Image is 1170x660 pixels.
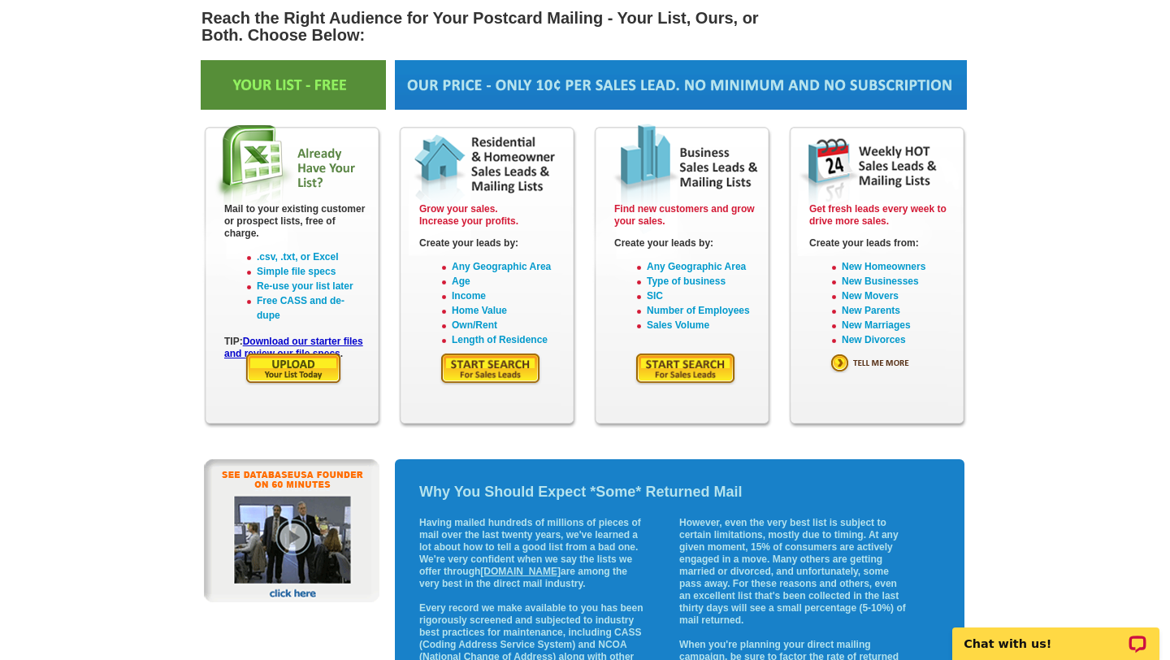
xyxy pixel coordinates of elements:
li: .csv, .txt, or Excel [257,250,366,264]
li: Type of business [647,274,756,289]
span: Find new customers and grow your sales. [614,203,755,227]
p: Create your leads from: [809,237,951,250]
li: New Movers [842,289,951,303]
img: Upload your existing mailing list of customers or prospects today. [245,352,343,385]
li: Sales Volume [647,318,756,332]
img: Only 10 cents per sales lead. No minimum and no subscription. [201,60,386,110]
li: Home Value [452,303,561,318]
iframe: LiveChat chat widget [942,609,1170,660]
p: Create your leads by: [614,237,756,250]
h2: Why You Should Expect *Some* Returned Mail [419,484,940,502]
img: START YOUR SEARCH FOR SALES LEADS [440,352,542,385]
p: TIP: . [224,336,366,360]
p: Create your leads by: [419,237,561,250]
img: DatabaseUSA.com Founder Vin Gupta on 60 Minutes [204,459,379,602]
li: New Homeowners [842,259,951,274]
li: Age [452,274,561,289]
span: Grow your sales. [419,203,498,215]
span: Increase your profits. [419,215,518,227]
a: Download our starter files and review our file specs [224,336,363,359]
li: Length of Residence [452,332,561,347]
li: New Marriages [842,318,951,332]
p: Mail to your existing customer or prospect lists, free of charge. [224,203,366,240]
li: Income [452,289,561,303]
li: New Divorces [842,332,951,347]
li: Own/Rent [452,318,561,332]
h1: Reach the Right Audience for Your Postcard Mailing - Your List, Ours, or Both. Choose Below: [201,10,777,44]
li: Free CASS and de-dupe [257,293,366,323]
span: Get fresh leads every week to drive more sales. [809,203,947,227]
li: New Parents [842,303,951,318]
li: Re-use your list later [257,279,366,293]
img: TELL ME MORE [830,352,932,373]
li: Any Geographic Area [647,259,756,274]
li: New Businesses [842,274,951,289]
img: Only 10 cents per sales lead. No minimum and no subscription. [395,60,967,110]
a: [DOMAIN_NAME] [480,566,561,577]
li: Simple file specs [257,264,366,279]
li: Any Geographic Area [452,259,561,274]
li: SIC [647,289,756,303]
li: Number of Employees [647,303,756,318]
